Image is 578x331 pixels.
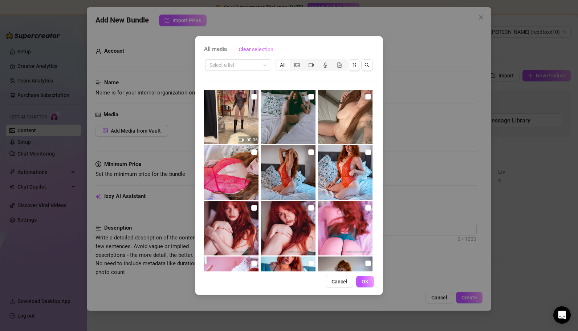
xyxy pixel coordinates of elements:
[276,60,290,70] div: All
[261,90,316,144] img: media
[275,59,347,71] div: segmented control
[204,145,259,200] img: media
[261,257,316,311] img: media
[294,62,300,68] span: picture
[204,201,259,255] img: media
[318,90,373,144] img: media
[356,276,374,287] button: OK
[239,137,244,142] span: video-camera
[331,279,347,284] span: Cancel
[337,62,342,68] span: file-gif
[553,306,571,324] div: Open Intercom Messenger
[204,90,259,144] img: media
[318,201,373,255] img: media
[326,276,353,287] button: Cancel
[204,45,227,54] span: All media
[362,279,369,284] span: OK
[247,137,258,142] span: 00:06
[318,257,373,311] img: media
[365,62,370,68] span: search
[309,62,314,68] span: video-camera
[318,145,373,200] img: media
[349,59,360,71] button: sort-descending
[233,44,279,55] button: Clear selection
[261,145,316,200] img: media
[239,47,273,52] span: Clear selection
[352,62,357,68] span: sort-descending
[261,201,316,255] img: media
[204,257,259,311] img: media
[323,62,328,68] span: audio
